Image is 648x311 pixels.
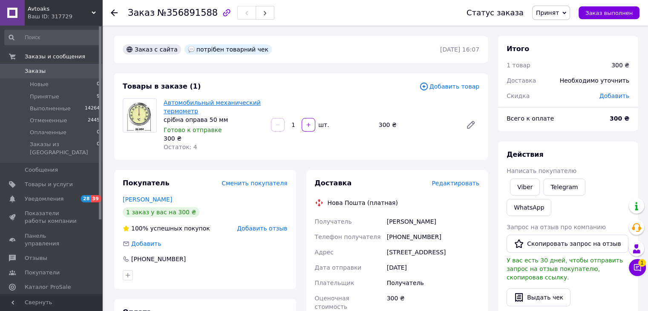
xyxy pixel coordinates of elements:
[85,105,100,112] span: 14264
[432,180,479,187] span: Редактировать
[222,180,287,187] span: Сменить покупателя
[325,199,400,207] div: Нова Пошта (платная)
[123,196,172,203] a: [PERSON_NAME]
[237,225,287,232] span: Добавить отзыв
[123,207,199,217] div: 1 заказ у вас на 300 ₴
[25,53,85,60] span: Заказы и сообщения
[507,235,628,253] button: Скопировать запрос на отзыв
[184,44,272,55] div: потрібен товарний чек
[28,13,102,20] div: Ваш ID: 317729
[599,92,629,99] span: Добавить
[164,127,222,133] span: Готово к отправке
[91,195,101,202] span: 39
[125,99,154,132] img: Автомобильный механический термометр
[507,199,551,216] a: WhatsApp
[510,179,540,196] a: Viber
[188,46,195,53] img: :speech_balloon:
[28,5,92,13] span: Avtoaks
[507,167,576,174] span: Написать покупателю
[555,71,634,90] div: Необходимо уточнить
[315,264,362,271] span: Дата отправки
[30,93,59,101] span: Принятые
[629,259,646,276] button: Чат с покупателем1
[4,30,101,45] input: Поиск
[97,93,100,101] span: 9
[25,181,73,188] span: Товары и услуги
[611,61,629,69] div: 300 ₴
[123,179,169,187] span: Покупатель
[131,240,161,247] span: Добавить
[385,214,481,229] div: [PERSON_NAME]
[507,150,544,158] span: Действия
[30,141,97,156] span: Заказы из [GEOGRAPHIC_DATA]
[385,229,481,245] div: [PHONE_NUMBER]
[130,255,187,263] div: [PHONE_NUMBER]
[507,224,606,230] span: Запрос на отзыв про компанию
[315,233,381,240] span: Телефон получателя
[164,115,264,124] div: срібна оправа 50 мм
[30,129,66,136] span: Оплаченные
[25,67,46,75] span: Заказы
[25,232,79,248] span: Панель управления
[419,82,479,91] span: Добавить товар
[315,279,354,286] span: Плательщик
[440,46,479,53] time: [DATE] 16:07
[315,295,349,310] span: Оценочная стоимость
[88,117,100,124] span: 2445
[385,245,481,260] div: [STREET_ADDRESS]
[25,269,60,276] span: Покупатели
[25,254,47,262] span: Отзывы
[111,9,118,17] div: Вернуться назад
[25,210,79,225] span: Показатели работы компании
[507,62,530,69] span: 1 товар
[164,144,197,150] span: Остаток: 4
[25,283,71,291] span: Каталог ProSale
[467,9,524,17] div: Статус заказа
[610,115,629,122] b: 300 ₴
[123,224,210,233] div: успешных покупок
[315,249,334,256] span: Адрес
[123,82,201,90] span: Товары в заказе (1)
[81,195,91,202] span: 28
[128,8,155,18] span: Заказ
[131,225,148,232] span: 100%
[25,166,58,174] span: Сообщения
[536,9,559,16] span: Принят
[462,116,479,133] a: Редактировать
[30,81,49,88] span: Новые
[164,134,264,143] div: 300 ₴
[385,260,481,275] div: [DATE]
[543,179,585,196] a: Telegram
[507,288,570,306] button: Выдать чек
[164,99,261,115] a: Автомобильный механический термометр
[97,81,100,88] span: 0
[385,275,481,291] div: Получатель
[316,121,330,129] div: шт.
[507,45,529,53] span: Итого
[638,259,646,267] span: 1
[315,179,352,187] span: Доставка
[507,115,554,122] span: Всего к оплате
[507,92,530,99] span: Скидка
[579,6,639,19] button: Заказ выполнен
[25,195,63,203] span: Уведомления
[315,218,352,225] span: Получатель
[585,10,633,16] span: Заказ выполнен
[375,119,459,131] div: 300 ₴
[30,117,67,124] span: Отмененные
[123,44,181,55] div: Заказ с сайта
[97,141,100,156] span: 0
[507,257,623,281] span: У вас есть 30 дней, чтобы отправить запрос на отзыв покупателю, скопировав ссылку.
[30,105,71,112] span: Выполненные
[157,8,218,18] span: №356891588
[97,129,100,136] span: 0
[507,77,536,84] span: Доставка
